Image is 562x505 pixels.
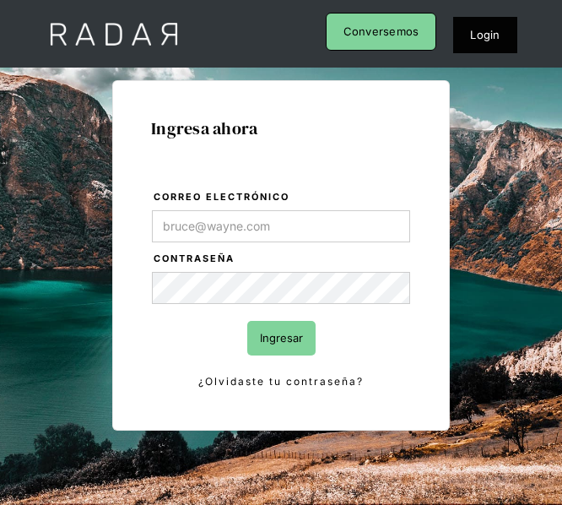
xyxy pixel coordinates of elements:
[152,210,410,242] input: bruce@wayne.com
[326,13,437,51] a: Conversemos
[154,189,410,206] label: Correo electrónico
[247,321,316,356] input: Ingresar
[453,17,516,53] a: Login
[151,188,411,392] form: Login Form
[151,119,411,138] h1: Ingresa ahora
[152,372,410,391] a: ¿Olvidaste tu contraseña?
[154,251,410,268] label: Contraseña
